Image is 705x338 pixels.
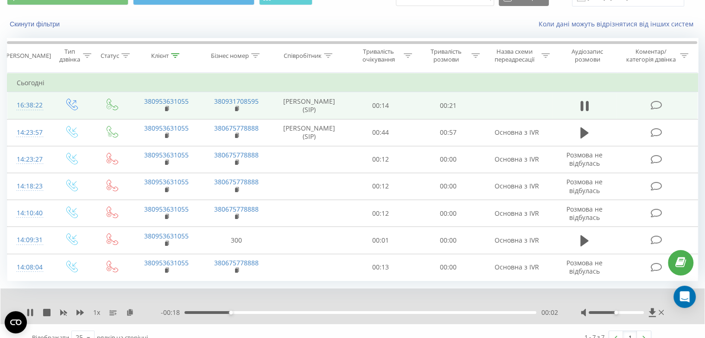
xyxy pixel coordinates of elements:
[414,200,482,227] td: 00:00
[541,308,558,317] span: 00:02
[356,48,402,63] div: Тривалість очікування
[272,119,347,146] td: [PERSON_NAME] (SIP)
[214,205,259,213] a: 380675778888
[482,146,552,173] td: Основна з IVR
[623,48,678,63] div: Коментар/категорія дзвінка
[347,254,414,281] td: 00:13
[93,308,100,317] span: 1 x
[144,177,189,186] a: 380953631055
[482,254,552,281] td: Основна з IVR
[347,173,414,200] td: 00:12
[17,124,41,142] div: 14:23:57
[539,19,698,28] a: Коли дані можуть відрізнятися вiд інших систем
[17,204,41,222] div: 14:10:40
[144,97,189,106] a: 380953631055
[151,52,169,60] div: Клієнт
[229,311,233,314] div: Accessibility label
[272,92,347,119] td: [PERSON_NAME] (SIP)
[490,48,539,63] div: Назва схеми переадресації
[482,200,552,227] td: Основна з IVR
[347,92,414,119] td: 00:14
[284,52,322,60] div: Співробітник
[566,177,603,194] span: Розмова не відбулась
[482,173,552,200] td: Основна з IVR
[211,52,249,60] div: Бізнес номер
[58,48,80,63] div: Тип дзвінка
[566,205,603,222] span: Розмова не відбулась
[7,74,698,92] td: Сьогодні
[566,150,603,168] span: Розмова не відбулась
[17,96,41,114] div: 16:38:22
[414,119,482,146] td: 00:57
[414,254,482,281] td: 00:00
[5,311,27,333] button: Open CMP widget
[144,150,189,159] a: 380953631055
[423,48,469,63] div: Тривалість розмови
[482,227,552,254] td: Основна з IVR
[414,173,482,200] td: 00:00
[144,205,189,213] a: 380953631055
[214,177,259,186] a: 380675778888
[144,124,189,132] a: 380953631055
[414,92,482,119] td: 00:21
[101,52,119,60] div: Статус
[214,258,259,267] a: 380675778888
[144,258,189,267] a: 380953631055
[4,52,51,60] div: [PERSON_NAME]
[17,150,41,169] div: 14:23:27
[161,308,184,317] span: - 00:18
[414,227,482,254] td: 00:00
[214,150,259,159] a: 380675778888
[144,232,189,240] a: 380953631055
[614,311,618,314] div: Accessibility label
[560,48,615,63] div: Аудіозапис розмови
[214,124,259,132] a: 380675778888
[201,227,271,254] td: 300
[347,200,414,227] td: 00:12
[347,146,414,173] td: 00:12
[347,119,414,146] td: 00:44
[17,177,41,195] div: 14:18:23
[414,146,482,173] td: 00:00
[482,119,552,146] td: Основна з IVR
[7,20,64,28] button: Скинути фільтри
[17,258,41,276] div: 14:08:04
[673,286,696,308] div: Open Intercom Messenger
[566,258,603,275] span: Розмова не відбулась
[17,231,41,249] div: 14:09:31
[214,97,259,106] a: 380931708595
[347,227,414,254] td: 00:01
